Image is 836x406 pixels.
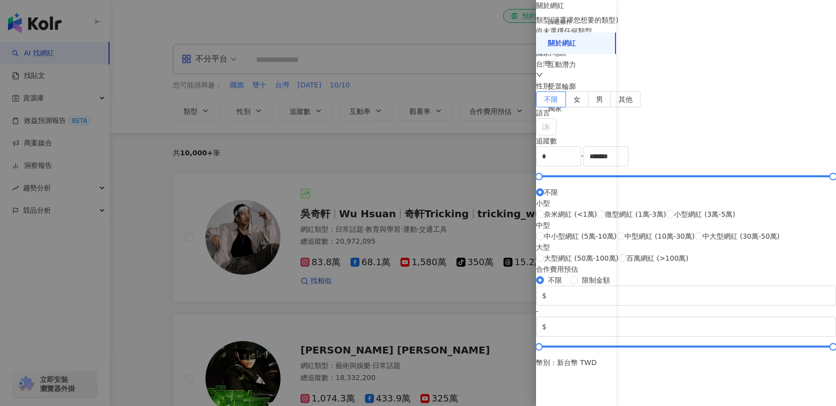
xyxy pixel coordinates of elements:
div: 幣別 : 新台幣 TWD [536,357,836,368]
span: 其他 [618,95,632,103]
div: 合作費用預估 [536,264,836,275]
span: 百萬網紅 (>100萬) [626,253,688,264]
div: 小型 [536,198,779,209]
div: 篩選條件 [548,18,572,26]
div: 國家/地區 [536,47,836,58]
div: 追蹤數 [536,135,836,146]
div: 語言 [536,107,836,118]
span: 不限 [544,95,558,103]
div: 中型 [536,220,779,231]
div: 性別 [536,80,836,91]
div: 獨家 [548,104,562,114]
div: 大型 [536,242,779,253]
div: 互動潛力 [548,60,576,70]
span: 中型網紅 (10萬-30萬) [624,231,694,242]
div: 尚未選擇任何類型 [536,25,836,36]
div: 受眾輪廓 [548,82,576,92]
div: 關於網紅 [548,38,576,48]
div: 台灣 [536,58,836,69]
span: 小型網紅 (3萬-5萬) [674,209,735,220]
span: 中大型網紅 (30萬-50萬) [702,231,779,242]
span: 微型網紅 (1萬-3萬) [605,209,666,220]
div: 類型 ( 請選擇您想要的類型 ) [536,14,836,25]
